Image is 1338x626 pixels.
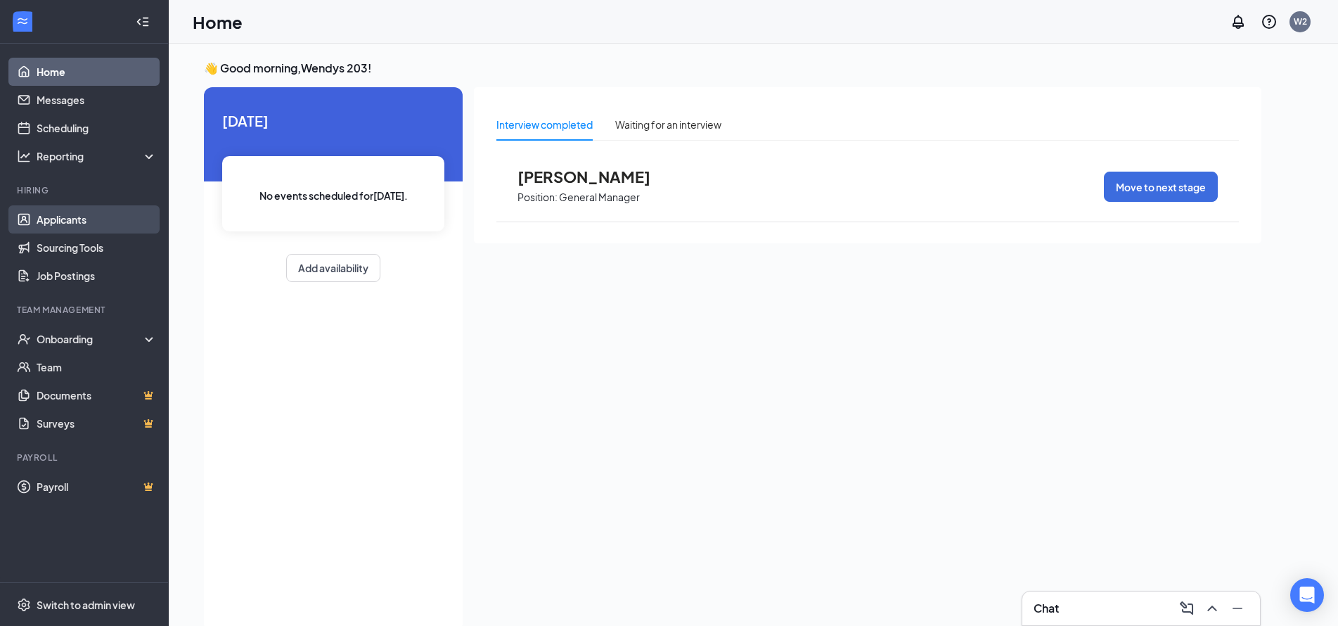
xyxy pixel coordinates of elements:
a: Applicants [37,205,157,234]
svg: UserCheck [17,332,31,346]
svg: WorkstreamLogo [15,14,30,28]
svg: ChevronUp [1204,600,1221,617]
button: Add availability [286,254,380,282]
button: Move to next stage [1104,172,1218,202]
a: Scheduling [37,114,157,142]
h1: Home [193,10,243,34]
svg: Analysis [17,149,31,163]
div: Switch to admin view [37,598,135,612]
div: Reporting [37,149,157,163]
a: SurveysCrown [37,409,157,437]
div: Onboarding [37,332,145,346]
span: No events scheduled for [DATE] . [259,188,408,203]
svg: QuestionInfo [1261,13,1278,30]
svg: ComposeMessage [1178,600,1195,617]
span: [DATE] [222,110,444,132]
button: Minimize [1226,597,1249,620]
p: Position: [517,191,558,204]
div: Interview completed [496,117,593,132]
div: Waiting for an interview [615,117,721,132]
svg: Collapse [136,15,150,29]
a: Home [37,58,157,86]
div: Team Management [17,304,154,316]
button: ChevronUp [1201,597,1223,620]
a: Job Postings [37,262,157,290]
button: ComposeMessage [1176,597,1198,620]
h3: Chat [1034,601,1059,616]
svg: Minimize [1229,600,1246,617]
a: PayrollCrown [37,473,157,501]
div: Hiring [17,184,154,196]
p: General Manager [559,191,640,204]
svg: Settings [17,598,31,612]
a: DocumentsCrown [37,381,157,409]
div: Payroll [17,452,154,464]
div: Open Intercom Messenger [1290,578,1324,612]
a: Messages [37,86,157,114]
h3: 👋 Good morning, Wendys 203 ! [204,60,1261,76]
div: W2 [1294,15,1307,27]
svg: Notifications [1230,13,1247,30]
a: Team [37,353,157,381]
span: [PERSON_NAME] [517,167,672,186]
a: Sourcing Tools [37,234,157,262]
